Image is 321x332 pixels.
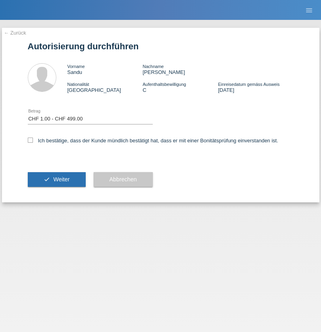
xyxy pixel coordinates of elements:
[28,172,86,187] button: check Weiter
[67,64,85,69] span: Vorname
[28,138,279,144] label: Ich bestätige, dass der Kunde mündlich bestätigt hat, dass er mit einer Bonitätsprüfung einversta...
[28,41,294,51] h1: Autorisierung durchführen
[142,63,218,75] div: [PERSON_NAME]
[142,81,218,93] div: C
[142,82,186,87] span: Aufenthaltsbewilligung
[218,82,279,87] span: Einreisedatum gemäss Ausweis
[301,8,317,12] a: menu
[4,30,26,36] a: ← Zurück
[305,6,313,14] i: menu
[94,172,153,187] button: Abbrechen
[142,64,163,69] span: Nachname
[67,82,89,87] span: Nationalität
[218,81,293,93] div: [DATE]
[110,176,137,183] span: Abbrechen
[67,63,143,75] div: Sandu
[53,176,69,183] span: Weiter
[44,176,50,183] i: check
[67,81,143,93] div: [GEOGRAPHIC_DATA]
